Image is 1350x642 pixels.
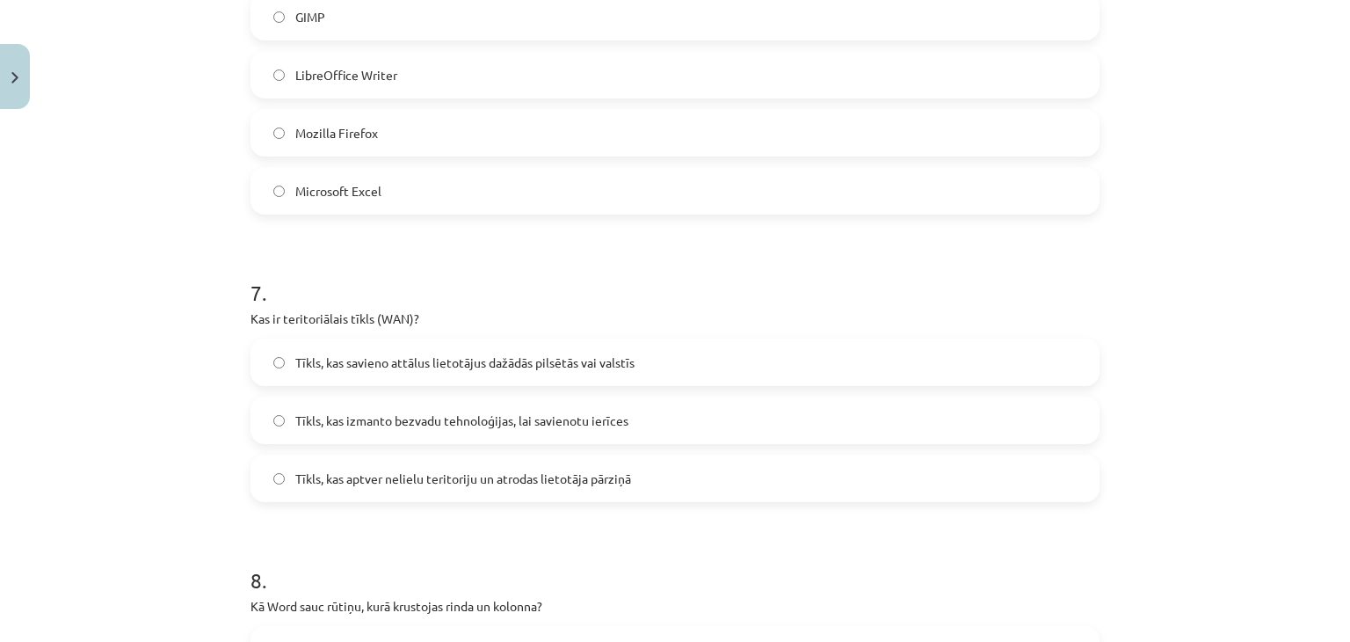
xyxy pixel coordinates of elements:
input: Tīkls, kas aptver nelielu teritoriju un atrodas lietotāja pārziņā [273,473,285,485]
span: Tīkls, kas aptver nelielu teritoriju un atrodas lietotāja pārziņā [295,470,631,488]
input: GIMP [273,11,285,23]
input: Tīkls, kas savieno attālus lietotājus dažādās pilsētās vai valstīs [273,357,285,368]
span: Microsoft Excel [295,182,381,201]
input: Mozilla Firefox [273,128,285,139]
span: Tīkls, kas savieno attālus lietotājus dažādās pilsētās vai valstīs [295,354,635,372]
input: Tīkls, kas izmanto bezvadu tehnoloģijas, lai savienotu ierīces [273,415,285,427]
span: Tīkls, kas izmanto bezvadu tehnoloģijas, lai savienotu ierīces [295,412,628,430]
h1: 7 . [250,250,1100,304]
input: Microsoft Excel [273,186,285,197]
span: LibreOffice Writer [295,66,397,84]
h1: 8 . [250,537,1100,592]
img: icon-close-lesson-0947bae3869378f0d4975bcd49f059093ad1ed9edebbc8119c70593378902aed.svg [11,72,18,84]
p: Kā Word sauc rūtiņu, kurā krustojas rinda un kolonna? [250,597,1100,616]
input: LibreOffice Writer [273,69,285,81]
p: Kas ir teritoriālais tīkls (WAN)? [250,310,1100,328]
span: Mozilla Firefox [295,124,378,142]
span: GIMP [295,8,325,26]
